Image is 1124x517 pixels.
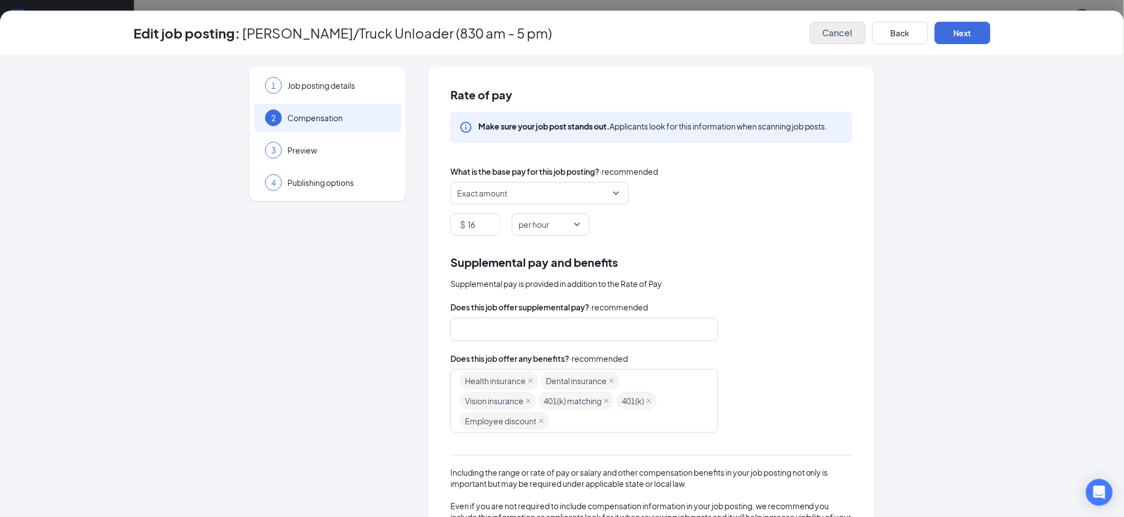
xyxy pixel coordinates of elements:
[518,214,549,235] span: per hour
[935,22,991,44] button: Next
[450,301,589,313] span: Does this job offer supplemental pay?
[478,121,609,131] b: Make sure your job post stands out.
[450,277,662,290] span: Supplemental pay is provided in addition to the Rate of Pay
[622,392,644,409] span: 401(k)
[1086,479,1113,506] div: Open Intercom Messenger
[242,27,552,39] span: [PERSON_NAME]/Truck Unloader (830 am - 5 pm)
[528,378,534,384] span: close
[450,89,852,100] span: Rate of pay
[457,183,507,204] span: Exact amount
[589,301,648,313] span: · recommended
[478,121,828,132] div: Applicants look for this information when scanning job posts.
[271,145,276,156] span: 3
[569,352,628,365] span: · recommended
[271,80,276,91] span: 1
[459,121,473,134] svg: Info
[465,392,523,409] span: Vision insurance
[465,413,536,429] span: Employee discount
[133,23,240,42] h3: Edit job posting:
[810,22,866,44] button: Cancel
[544,392,602,409] span: 401(k) matching
[450,253,618,271] span: Supplemental pay and benefits
[287,80,390,91] span: Job posting details
[604,398,609,404] span: close
[872,22,928,44] button: Back
[271,112,276,123] span: 2
[546,372,607,389] span: Dental insurance
[271,177,276,188] span: 4
[287,177,390,188] span: Publishing options
[450,352,569,365] span: Does this job offer any benefits?
[526,398,531,404] span: close
[823,27,853,39] span: Cancel
[287,145,390,156] span: Preview
[465,372,526,389] span: Health insurance
[450,165,599,178] span: What is the base pay for this job posting?
[599,165,658,178] span: · recommended
[646,398,652,404] span: close
[287,112,390,123] span: Compensation
[539,418,544,424] span: close
[609,378,614,384] span: close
